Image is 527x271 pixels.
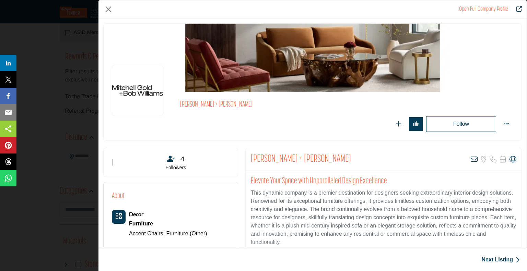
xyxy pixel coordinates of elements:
p: This dynamic company is a premier destination for designers seeking extraordinary interior design... [251,189,516,246]
h2: Elevate Your Space with Unparalleled Design Excellence [251,176,516,186]
h2: About [112,190,125,202]
button: Redirect to login page [409,117,423,131]
button: Category Icon [112,210,126,224]
b: Decor [129,211,143,217]
button: Redirect to login [426,116,496,132]
a: Furniture [129,219,207,229]
button: More Options [500,117,513,131]
img: mitchell-gold-bob-williams logo [112,65,163,116]
a: Furniture (Other) [166,231,207,236]
p: Followers [122,164,229,171]
a: Accent Chairs, [129,231,165,236]
a: Redirect to mitchell-gold-bob-williams [459,7,508,12]
span: 4 [180,153,185,164]
a: Next Listing [481,256,520,264]
h2: Mitchell Gold + Bob Williams [251,153,351,165]
button: Close [103,4,114,14]
button: Redirect to login page [392,117,406,131]
a: Redirect to mitchell-gold-bob-williams [512,5,522,13]
h2: [PERSON_NAME] + [PERSON_NAME] [180,100,369,109]
a: Decor [129,211,143,217]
